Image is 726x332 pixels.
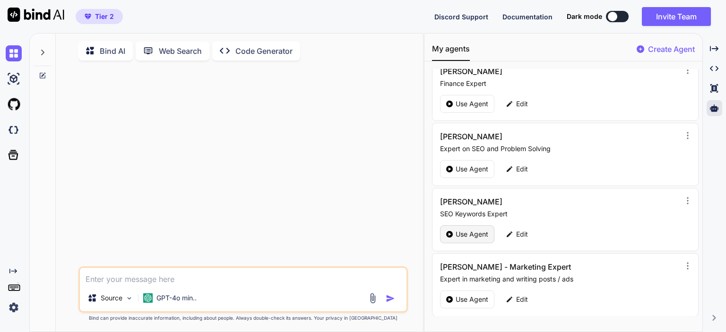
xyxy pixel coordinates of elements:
img: darkCloudIdeIcon [6,122,22,138]
h3: [PERSON_NAME] [440,66,608,77]
p: Use Agent [456,295,488,304]
p: Edit [516,164,528,174]
button: Documentation [502,12,553,22]
p: Expert in marketing and writing posts / ads [440,274,680,284]
img: ai-studio [6,71,22,87]
span: Documentation [502,13,553,21]
span: Tier 2 [95,12,114,21]
span: Dark mode [567,12,602,21]
button: Discord Support [434,12,488,22]
p: SEO Keywords Expert [440,209,680,219]
p: Use Agent [456,230,488,239]
p: Code Generator [235,45,293,57]
img: settings [6,299,22,315]
img: chat [6,45,22,61]
p: Expert on SEO and Problem Solving [440,144,680,153]
img: Pick Models [125,294,133,302]
p: Edit [516,295,528,304]
p: Web Search [159,45,202,57]
button: premiumTier 2 [76,9,123,24]
p: Source [101,293,122,303]
img: Bind AI [8,8,64,22]
span: Discord Support [434,13,488,21]
p: Create Agent [648,43,695,55]
p: Bind AI [100,45,125,57]
button: My agents [432,43,470,61]
p: Use Agent [456,164,488,174]
h3: [PERSON_NAME] - Marketing Expert [440,261,608,272]
p: Bind can provide inaccurate information, including about people. Always double-check its answers.... [78,315,408,322]
h3: [PERSON_NAME] [440,196,608,207]
p: Use Agent [456,99,488,109]
img: githubLight [6,96,22,112]
p: Edit [516,99,528,109]
p: GPT-4o min.. [156,293,197,303]
h3: [PERSON_NAME] [440,131,608,142]
p: Edit [516,230,528,239]
p: Finance Expert [440,79,680,88]
button: Invite Team [642,7,711,26]
img: attachment [367,293,378,304]
img: icon [386,294,395,303]
img: premium [85,14,91,19]
img: GPT-4o mini [143,293,153,303]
